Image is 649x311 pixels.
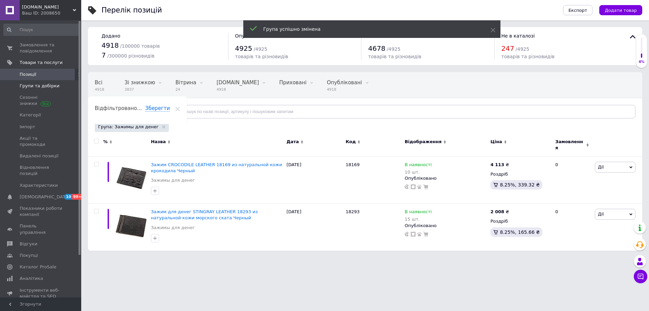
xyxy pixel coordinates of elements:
[20,182,58,188] span: Характеристики
[20,275,43,282] span: Аналітика
[327,87,362,92] span: 4918
[368,54,421,59] span: товарів та різновидів
[20,94,63,107] span: Сезонні знижки
[20,112,41,118] span: Категорії
[20,241,37,247] span: Відгуки
[285,204,344,251] div: [DATE]
[20,194,70,200] span: [DEMOGRAPHIC_DATA]
[405,139,442,145] span: Відображення
[636,60,647,64] div: 4%
[20,60,63,66] span: Товари та послуги
[500,182,540,187] span: 8.25%, 339.32 ₴
[20,287,63,299] span: Інструменти веб-майстра та SEO
[64,194,72,200] span: 10
[102,41,119,49] span: 4918
[145,105,170,112] span: Зберегти
[235,44,252,52] span: 4925
[22,4,73,10] span: Timebomb.com.ua
[103,139,108,145] span: %
[345,162,359,167] span: 18169
[175,87,196,92] span: 24
[120,43,160,49] span: / 100000 товарів
[151,177,195,183] a: Зажимы для денег
[563,5,593,15] button: Експорт
[490,171,550,177] div: Роздріб
[20,83,60,89] span: Групи та добірки
[102,33,120,39] span: Додано
[151,209,258,220] a: Зажим для денег STINGRAY LEATHER 18293 из натуральной кожи морского ската Черный
[501,54,555,59] span: товарів та різновидів
[22,10,81,16] div: Ваш ID: 2008650
[501,44,514,52] span: 247
[279,80,307,86] span: Приховані
[490,209,509,215] div: ₴
[405,209,432,216] span: В наявності
[501,33,535,39] span: Не в каталозі
[125,87,155,92] span: 3837
[95,105,142,111] span: Відфільтровано...
[115,209,148,241] img: Зажим для денег STINGRAY LEATHER 18293 из натуральной кожи морского ската Черный
[387,46,400,52] span: / 4925
[551,204,593,251] div: 0
[235,33,270,39] span: Опубліковано
[490,162,504,167] b: 4 113
[217,80,259,86] span: [DOMAIN_NAME]
[568,8,587,13] span: Експорт
[20,71,36,77] span: Позиції
[345,139,356,145] span: Код
[98,124,159,130] span: Група: Зажимы для денег
[500,229,540,235] span: 8.25%, 165.66 ₴
[634,270,647,283] button: Чат з покупцем
[605,8,637,13] span: Додати товар
[405,170,432,175] div: 10 шт.
[107,53,155,59] span: / 300000 різновидів
[555,139,584,151] span: Замовлення
[327,80,362,86] span: Опубліковані
[72,194,83,200] span: 99+
[151,139,166,145] span: Назва
[263,26,474,32] div: Група успішно змінена
[20,42,63,54] span: Замовлення та повідомлення
[490,218,550,224] div: Роздріб
[95,80,103,86] span: Всі
[102,7,162,14] div: Перелік позицій
[490,209,504,214] b: 2 008
[115,162,148,194] img: Зажим CROCODILE LEATHER 18169 из натуральной кожи крокодила Черный
[598,164,604,170] span: Дії
[20,124,35,130] span: Імпорт
[405,217,432,222] div: 15 шт.
[235,54,288,59] span: товарів та різновидів
[20,135,63,148] span: Акції та промокоди
[405,162,432,169] span: В наявності
[20,153,59,159] span: Видалені позиції
[125,80,155,86] span: Зі знижкою
[20,205,63,218] span: Показники роботи компанії
[20,223,63,235] span: Панель управління
[490,162,509,168] div: ₴
[551,156,593,204] div: 0
[102,51,106,59] span: 7
[3,24,80,36] input: Пошук
[254,46,267,52] span: / 4925
[598,212,604,217] span: Дії
[345,209,359,214] span: 18293
[599,5,642,15] button: Додати товар
[95,87,104,92] span: 4918
[151,162,282,173] a: Зажим CROCODILE LEATHER 18169 из натуральной кожи крокодила Черный
[175,80,196,86] span: Вітрина
[217,87,259,92] span: 4918
[287,139,299,145] span: Дата
[516,46,529,52] span: / 4925
[151,225,195,231] a: Зажимы для денег
[20,252,38,259] span: Покупці
[405,175,487,181] div: Опубліковано
[368,44,385,52] span: 4678
[171,105,635,118] input: Пошук по назві позиції, артикулу і пошуковим запитам
[20,164,63,177] span: Відновлення позицій
[490,139,502,145] span: Ціна
[20,264,56,270] span: Каталог ProSale
[285,156,344,204] div: [DATE]
[405,223,487,229] div: Опубліковано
